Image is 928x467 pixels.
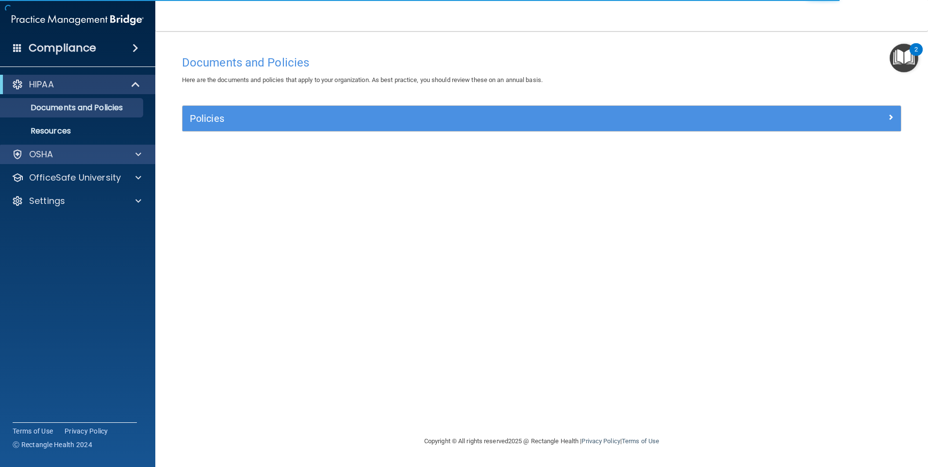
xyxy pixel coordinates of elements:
p: Documents and Policies [6,103,139,113]
span: Ⓒ Rectangle Health 2024 [13,440,92,450]
span: Here are the documents and policies that apply to your organization. As best practice, you should... [182,76,543,83]
p: HIPAA [29,79,54,90]
a: OfficeSafe University [12,172,141,183]
h4: Compliance [29,41,96,55]
a: Terms of Use [622,437,659,445]
img: PMB logo [12,10,144,30]
button: Open Resource Center, 2 new notifications [890,44,918,72]
a: Settings [12,195,141,207]
a: OSHA [12,149,141,160]
div: Copyright © All rights reserved 2025 @ Rectangle Health | | [365,426,719,457]
h4: Documents and Policies [182,56,901,69]
h5: Policies [190,113,714,124]
a: Privacy Policy [581,437,620,445]
a: Terms of Use [13,426,53,436]
a: Privacy Policy [65,426,108,436]
div: 2 [914,50,918,62]
a: HIPAA [12,79,141,90]
p: Resources [6,126,139,136]
p: Settings [29,195,65,207]
p: OfficeSafe University [29,172,121,183]
a: Policies [190,111,894,126]
p: OSHA [29,149,53,160]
